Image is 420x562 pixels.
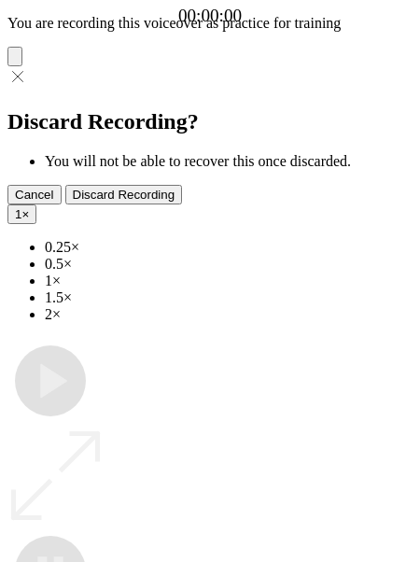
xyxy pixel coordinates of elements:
li: 0.5× [45,256,413,273]
button: Cancel [7,185,62,204]
li: 1× [45,273,413,289]
p: You are recording this voiceover as practice for training [7,15,413,32]
li: 0.25× [45,239,413,256]
li: 1.5× [45,289,413,306]
a: 00:00:00 [178,6,242,26]
button: Discard Recording [65,185,183,204]
li: You will not be able to recover this once discarded. [45,153,413,170]
span: 1 [15,207,21,221]
li: 2× [45,306,413,323]
button: 1× [7,204,36,224]
h2: Discard Recording? [7,109,413,134]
